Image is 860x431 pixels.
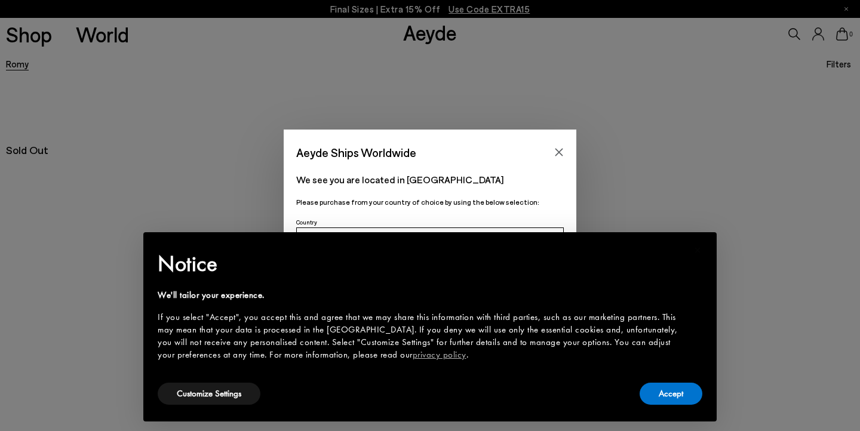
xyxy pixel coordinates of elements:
[550,143,568,161] button: Close
[296,142,416,163] span: Aeyde Ships Worldwide
[296,173,564,187] p: We see you are located in [GEOGRAPHIC_DATA]
[683,236,712,264] button: Close this notice
[158,311,683,361] div: If you select "Accept", you accept this and agree that we may share this information with third p...
[694,241,702,259] span: ×
[296,218,317,226] span: Country
[640,383,702,405] button: Accept
[158,289,683,301] div: We'll tailor your experience.
[158,248,683,279] h2: Notice
[158,383,260,405] button: Customize Settings
[296,196,564,208] p: Please purchase from your country of choice by using the below selection:
[413,349,466,361] a: privacy policy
